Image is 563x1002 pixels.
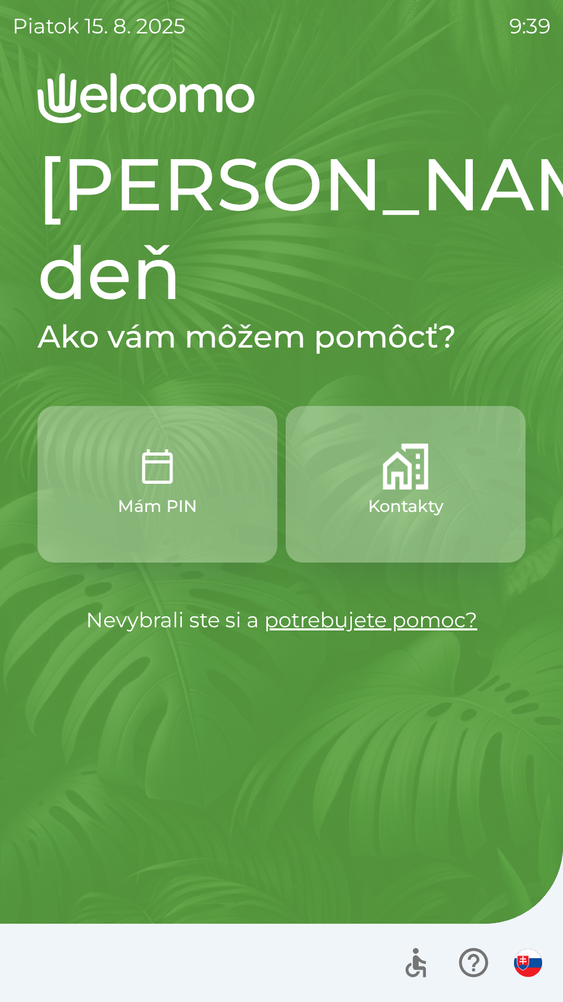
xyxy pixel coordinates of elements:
[38,406,277,563] button: Mám PIN
[38,140,525,317] h1: [PERSON_NAME] deň
[264,607,478,633] a: potrebujete pomoc?
[514,949,542,977] img: sk flag
[38,317,525,356] h2: Ako vám môžem pomôcť?
[286,406,525,563] button: Kontakty
[134,444,180,490] img: 5e2e28c1-c202-46ef-a5d1-e3942d4b9552.png
[38,604,525,636] p: Nevybrali ste si a
[509,10,550,42] p: 9:39
[38,73,525,123] img: Logo
[383,444,429,490] img: b27049de-0b2f-40e4-9c03-fd08ed06dc8a.png
[368,494,444,519] p: Kontakty
[118,494,197,519] p: Mám PIN
[13,10,186,42] p: piatok 15. 8. 2025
